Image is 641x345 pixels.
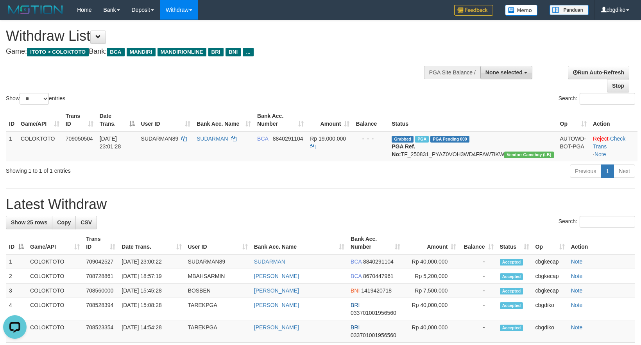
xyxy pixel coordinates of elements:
th: Amount: activate to sort column ascending [307,109,353,131]
label: Search: [559,93,635,105]
td: 708728861 [83,269,118,284]
button: None selected [480,66,532,79]
span: Copy 033701001956560 to clipboard [351,310,396,316]
th: ID [6,109,18,131]
span: ... [243,48,253,56]
td: COLOKTOTO [27,298,83,320]
td: 709042527 [83,254,118,269]
td: 1 [6,131,18,161]
input: Search: [580,216,635,228]
h4: Game: Bank: [6,48,419,56]
td: cbgdiko [532,320,568,343]
td: cbgkecap [532,254,568,269]
th: Trans ID: activate to sort column ascending [83,232,118,254]
span: Copy [57,219,71,226]
td: cbgkecap [532,269,568,284]
td: - [459,269,496,284]
a: [PERSON_NAME] [254,302,299,308]
span: BCA [351,258,362,265]
span: Marked by cbgkecap [415,136,429,143]
label: Search: [559,216,635,228]
td: COLOKTOTO [27,320,83,343]
button: Open LiveChat chat widget [3,3,27,27]
td: Rp 5,200,000 [403,269,459,284]
span: Accepted [500,302,523,309]
span: Accepted [500,259,523,266]
a: SUDARMAN [254,258,285,265]
span: [DATE] 23:01:28 [100,135,121,150]
td: cbgkecap [532,284,568,298]
th: Trans ID: activate to sort column ascending [63,109,97,131]
b: PGA Ref. No: [392,143,415,157]
th: Op: activate to sort column ascending [532,232,568,254]
a: [PERSON_NAME] [254,324,299,331]
h1: Latest Withdraw [6,197,635,212]
th: ID: activate to sort column descending [6,232,27,254]
td: SUDARMAN89 [185,254,251,269]
td: [DATE] 23:00:22 [118,254,184,269]
span: BNI [351,287,360,294]
th: Bank Acc. Number: activate to sort column ascending [347,232,403,254]
td: [DATE] 14:54:28 [118,320,184,343]
td: COLOKTOTO [27,269,83,284]
span: Rp 19.000.000 [310,135,346,142]
span: Copy 8840291104 to clipboard [273,135,303,142]
span: Accepted [500,288,523,294]
span: Copy 1419420718 to clipboard [361,287,392,294]
div: PGA Site Balance / [424,66,480,79]
th: Date Trans.: activate to sort column ascending [118,232,184,254]
a: Reject [593,135,609,142]
span: Copy 033701001956560 to clipboard [351,332,396,338]
a: Previous [570,164,601,178]
th: Date Trans.: activate to sort column descending [97,109,138,131]
span: MANDIRIONLINE [158,48,206,56]
img: Button%20Memo.svg [505,5,538,16]
td: 708523354 [83,320,118,343]
span: SUDARMAN89 [141,135,179,142]
img: Feedback.jpg [454,5,493,16]
td: AUTOWD-BOT-PGA [557,131,590,161]
td: Rp 40,000,000 [403,254,459,269]
td: cbgdiko [532,298,568,320]
th: Game/API: activate to sort column ascending [18,109,63,131]
span: Copy 8840291104 to clipboard [363,258,394,265]
a: Note [594,151,606,157]
td: - [459,284,496,298]
a: Check Trans [593,135,625,150]
th: Amount: activate to sort column ascending [403,232,459,254]
td: 3 [6,284,27,298]
span: Vendor URL: https://dashboard.q2checkout.com/secure [504,152,553,158]
span: BCA [351,273,362,279]
td: TF_250831_PYAZ0VOH3WD4FFAW7IKW [389,131,557,161]
th: Bank Acc. Name: activate to sort column ascending [193,109,254,131]
span: 709050504 [66,135,93,142]
td: [DATE] 18:57:19 [118,269,184,284]
a: SUDARMAN [197,135,228,142]
a: Copy [52,216,76,229]
a: Next [614,164,635,178]
td: 1 [6,254,27,269]
a: Note [571,258,583,265]
td: · · [590,131,637,161]
td: COLOKTOTO [27,254,83,269]
td: - [459,254,496,269]
td: COLOKTOTO [27,284,83,298]
th: Action [590,109,637,131]
td: Rp 40,000,000 [403,320,459,343]
span: BCA [257,135,268,142]
span: Grabbed [392,136,414,143]
div: Showing 1 to 1 of 1 entries [6,164,261,175]
a: Note [571,273,583,279]
span: Accepted [500,325,523,331]
span: Accepted [500,273,523,280]
a: CSV [75,216,97,229]
td: TAREKPGA [185,298,251,320]
span: BNI [226,48,241,56]
img: panduan.png [550,5,589,15]
span: Show 25 rows [11,219,47,226]
a: [PERSON_NAME] [254,273,299,279]
label: Show entries [6,93,65,105]
span: CSV [81,219,92,226]
td: [DATE] 15:08:28 [118,298,184,320]
th: Action [568,232,635,254]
